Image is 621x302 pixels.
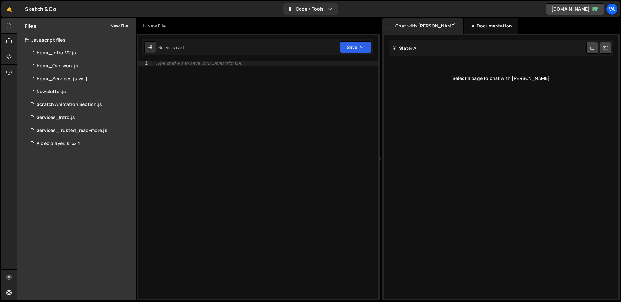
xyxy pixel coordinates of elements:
button: New File [104,23,128,28]
div: 1 [138,61,152,66]
span: 1 [85,76,87,81]
div: Newsletter.js [37,89,66,95]
div: Sketch & Co [25,5,56,13]
div: Video player.js [37,141,69,146]
div: Chat with [PERSON_NAME] [382,18,463,34]
button: Code + Tools [283,3,338,15]
button: Save [340,41,371,53]
div: Documentation [464,18,518,34]
div: Scratch Animation Section.js [37,102,102,108]
div: Not yet saved [158,45,184,50]
div: New File [141,23,168,29]
h2: Files [25,22,37,29]
div: 14636/41193.js [25,72,136,85]
div: 14636/42824.js [25,85,136,98]
div: Home_Intro-V2.js [37,50,76,56]
div: Home_Our-work.js [37,63,78,69]
div: 14636/41966.js [25,111,136,124]
div: 14636/42040.js [25,47,136,59]
div: Services_Intro.js [37,115,75,121]
div: Type cmd + s to save your Javascript file. [155,61,242,66]
div: Select a page to chat with [PERSON_NAME] [389,65,613,91]
div: 14636/43075.js [25,124,136,137]
h2: Slater AI [392,45,418,51]
a: [DOMAIN_NAME] [546,3,604,15]
div: Home_Services.js [37,76,77,82]
div: Services_Trusted_read-more.js [37,128,107,134]
div: Javascript files [17,34,136,47]
div: 14636/42565.js [25,137,136,150]
a: Va [606,3,618,15]
a: 🤙 [1,1,17,17]
div: 14636/41210.js [25,98,136,111]
div: 14636/41146.js [25,59,136,72]
span: 1 [78,141,80,146]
